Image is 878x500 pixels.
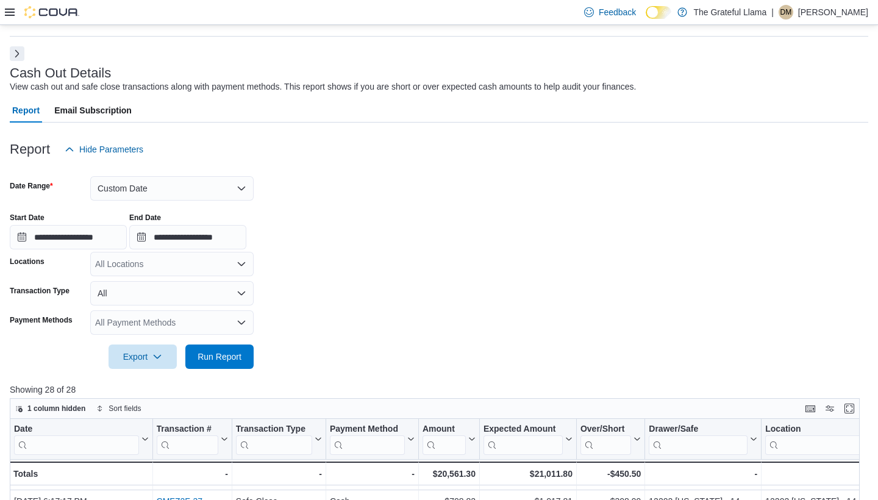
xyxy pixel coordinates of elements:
div: - [330,466,415,481]
button: Over/Short [580,424,641,455]
button: Amount [423,424,476,455]
button: Date [14,424,149,455]
div: - [649,466,757,481]
div: Totals [13,466,149,481]
div: Amount [423,424,466,455]
button: Next [10,46,24,61]
div: $21,011.80 [484,466,573,481]
span: Report [12,98,40,123]
div: - [765,466,874,481]
label: Payment Methods [10,315,73,325]
span: Hide Parameters [79,143,143,155]
div: Location [765,424,864,435]
input: Press the down key to open a popover containing a calendar. [10,225,127,249]
span: Run Report [198,351,241,363]
button: Display options [823,401,837,416]
div: - [236,466,322,481]
input: Press the down key to open a popover containing a calendar. [129,225,246,249]
div: Deziray Morales [779,5,793,20]
button: Drawer/Safe [649,424,757,455]
div: Expected Amount [484,424,563,435]
button: Payment Method [330,424,415,455]
button: Expected Amount [484,424,573,455]
button: Run Report [185,345,254,369]
h3: Report [10,142,50,157]
div: Drawer/Safe [649,424,748,455]
div: Amount [423,424,466,435]
button: Open list of options [237,259,246,269]
span: 1 column hidden [27,404,85,413]
h3: Cash Out Details [10,66,111,80]
label: Date Range [10,181,53,191]
button: Enter fullscreen [842,401,857,416]
div: Transaction # URL [157,424,218,455]
p: | [771,5,774,20]
span: Export [116,345,170,369]
div: Payment Method [330,424,405,455]
div: Expected Amount [484,424,563,455]
button: Keyboard shortcuts [803,401,818,416]
div: Transaction Type [236,424,312,455]
p: [PERSON_NAME] [798,5,868,20]
div: -$450.50 [580,466,641,481]
button: Location [765,424,874,455]
button: Hide Parameters [60,137,148,162]
label: End Date [129,213,161,223]
button: Transaction Type [236,424,322,455]
img: Cova [24,6,79,18]
div: View cash out and safe close transactions along with payment methods. This report shows if you ar... [10,80,637,93]
span: Feedback [599,6,636,18]
div: - [157,466,228,481]
div: Transaction Type [236,424,312,435]
button: All [90,281,254,305]
button: Transaction # [157,424,228,455]
label: Locations [10,257,45,266]
button: Export [109,345,177,369]
span: DM [780,5,792,20]
div: Date [14,424,139,435]
div: Location [765,424,864,455]
div: Transaction # [157,424,218,435]
button: 1 column hidden [10,401,90,416]
input: Dark Mode [646,6,671,19]
span: Dark Mode [646,19,646,20]
label: Start Date [10,213,45,223]
div: Payment Method [330,424,405,435]
p: The Grateful Llama [693,5,766,20]
div: Date [14,424,139,455]
div: Over/Short [580,424,631,435]
p: Showing 28 of 28 [10,384,868,396]
span: Email Subscription [54,98,132,123]
button: Sort fields [91,401,146,416]
div: $20,561.30 [423,466,476,481]
div: Over/Short [580,424,631,455]
button: Open list of options [237,318,246,327]
label: Transaction Type [10,286,70,296]
button: Custom Date [90,176,254,201]
span: Sort fields [109,404,141,413]
div: Drawer/Safe [649,424,748,435]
